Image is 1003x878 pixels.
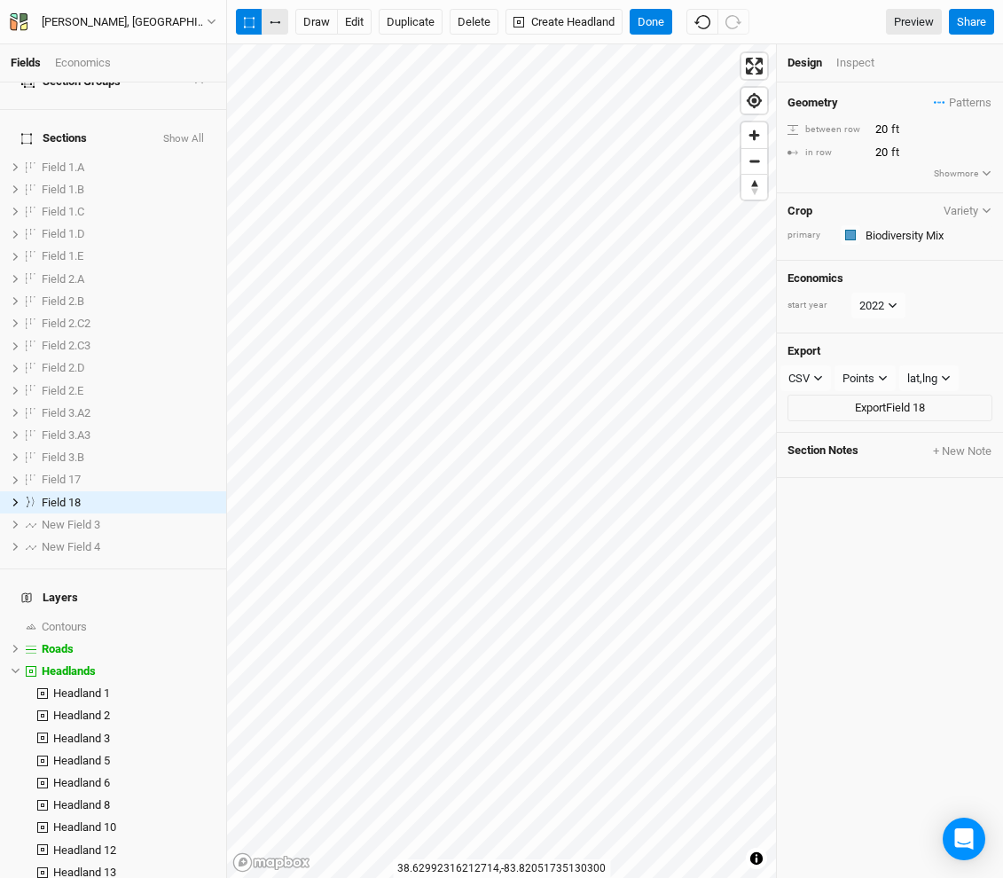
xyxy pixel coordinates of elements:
[42,406,90,419] span: Field 3.A2
[53,686,215,701] div: Headland 1
[337,9,372,35] button: edit
[42,249,83,263] span: Field 1.E
[55,55,111,71] div: Economics
[788,204,812,218] h4: Crop
[788,123,866,137] div: between row
[53,843,116,857] span: Headland 12
[53,709,215,723] div: Headland 2
[42,317,215,331] div: Field 2.C2
[42,339,215,353] div: Field 2.C3
[42,473,81,486] span: Field 17
[788,443,858,459] span: Section Notes
[42,183,84,196] span: Field 1.B
[53,820,116,834] span: Headland 10
[53,732,110,745] span: Headland 3
[42,384,83,397] span: Field 2.E
[379,9,443,35] button: Duplicate
[11,580,215,615] h4: Layers
[788,395,992,421] button: ExportField 18
[53,754,110,767] span: Headland 5
[53,820,215,835] div: Headland 10
[42,13,207,31] div: K.Hill, KY - Spring '22 - Original
[42,451,215,465] div: Field 3.B
[42,13,207,31] div: [PERSON_NAME], [GEOGRAPHIC_DATA] - Spring '22 - Original
[788,55,822,71] div: Design
[741,53,767,79] button: Enter fullscreen
[42,473,215,487] div: Field 17
[741,149,767,174] span: Zoom out
[42,294,84,308] span: Field 2.B
[42,361,215,375] div: Field 2.D
[53,798,110,811] span: Headland 8
[42,451,84,464] span: Field 3.B
[42,642,215,656] div: Roads
[943,818,985,860] div: Open Intercom Messenger
[949,9,994,35] button: Share
[53,843,215,858] div: Headland 12
[42,406,215,420] div: Field 3.A2
[450,9,498,35] button: Delete
[42,428,90,442] span: Field 3.A3
[42,294,215,309] div: Field 2.B
[851,293,905,319] button: 2022
[42,361,85,374] span: Field 2.D
[836,55,899,71] div: Inspect
[42,642,74,655] span: Roads
[42,249,215,263] div: Field 1.E
[53,754,215,768] div: Headland 5
[741,88,767,114] button: Find my location
[53,732,215,746] div: Headland 3
[934,94,991,112] span: Patterns
[933,93,992,113] button: Patterns
[42,272,84,286] span: Field 2.A
[227,44,776,878] canvas: Map
[42,620,215,634] div: Contours
[42,540,215,554] div: New Field 4
[42,664,96,678] span: Headlands
[42,161,215,175] div: Field 1.A
[788,271,992,286] h4: Economics
[42,272,215,286] div: Field 2.A
[788,370,810,388] div: CSV
[717,9,749,35] button: Redo (^Z)
[53,798,215,812] div: Headland 8
[11,56,41,69] a: Fields
[53,709,110,722] span: Headland 2
[741,122,767,148] button: Zoom in
[751,849,762,868] span: Toggle attribution
[788,229,832,242] div: primary
[42,428,215,443] div: Field 3.A3
[741,174,767,200] button: Reset bearing to north
[907,370,937,388] div: lat,lng
[232,852,310,873] a: Mapbox logo
[943,204,992,217] button: Variety
[42,161,84,174] span: Field 1.A
[741,175,767,200] span: Reset bearing to north
[932,443,992,459] button: + New Note
[53,776,215,790] div: Headland 6
[42,518,100,531] span: New Field 3
[42,339,90,352] span: Field 2.C3
[899,365,959,392] button: lat,lng
[933,166,992,182] button: Showmore
[788,146,866,160] div: in row
[42,518,215,532] div: New Field 3
[21,131,87,145] span: Sections
[42,205,84,218] span: Field 1.C
[860,224,992,246] input: Biodiversity Mix
[42,664,215,678] div: Headlands
[686,9,718,35] button: Undo (^z)
[42,183,215,197] div: Field 1.B
[53,776,110,789] span: Headland 6
[42,227,215,241] div: Field 1.D
[9,12,217,32] button: [PERSON_NAME], [GEOGRAPHIC_DATA] - Spring '22 - Original
[741,148,767,174] button: Zoom out
[42,540,100,553] span: New Field 4
[42,317,90,330] span: Field 2.C2
[162,133,205,145] button: Show All
[393,859,610,878] div: 38.62992316212714 , -83.82051735130300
